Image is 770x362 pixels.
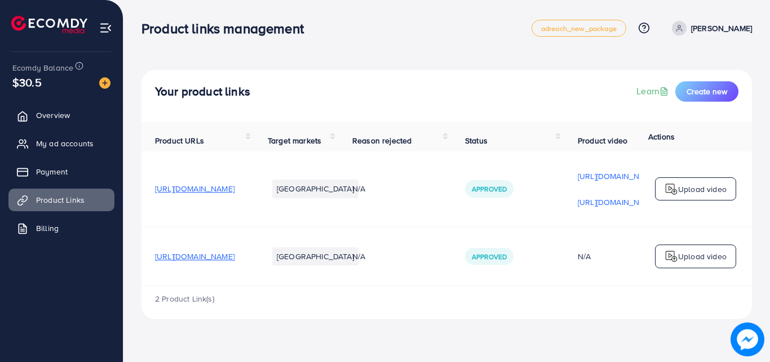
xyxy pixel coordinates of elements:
[541,25,617,32] span: adreach_new_package
[36,110,70,121] span: Overview
[636,85,671,98] a: Learn
[155,135,204,146] span: Product URLs
[141,20,313,37] h3: Product links management
[472,184,507,194] span: Approved
[352,183,365,194] span: N/A
[8,104,114,127] a: Overview
[99,21,112,34] img: menu
[352,251,365,262] span: N/A
[687,86,727,97] span: Create new
[352,135,411,146] span: Reason rejected
[36,166,68,177] span: Payment
[272,180,359,198] li: [GEOGRAPHIC_DATA]
[678,182,727,196] p: Upload video
[155,293,214,304] span: 2 Product Link(s)
[272,247,359,265] li: [GEOGRAPHIC_DATA]
[155,85,250,99] h4: Your product links
[155,251,234,262] span: [URL][DOMAIN_NAME]
[472,252,507,261] span: Approved
[648,131,675,142] span: Actions
[12,74,42,90] span: $30.5
[155,183,234,194] span: [URL][DOMAIN_NAME]
[532,20,626,37] a: adreach_new_package
[36,223,59,234] span: Billing
[465,135,488,146] span: Status
[268,135,321,146] span: Target markets
[675,81,738,102] button: Create new
[99,77,110,89] img: image
[8,217,114,239] a: Billing
[578,135,627,146] span: Product video
[578,251,657,262] div: N/A
[8,160,114,183] a: Payment
[667,21,752,36] a: [PERSON_NAME]
[8,189,114,211] a: Product Links
[691,21,752,35] p: [PERSON_NAME]
[665,182,678,196] img: logo
[11,16,87,33] img: logo
[678,250,727,263] p: Upload video
[8,132,114,155] a: My ad accounts
[12,62,73,73] span: Ecomdy Balance
[578,195,657,209] p: [URL][DOMAIN_NAME]
[36,194,85,206] span: Product Links
[731,322,764,356] img: image
[578,169,657,183] p: [URL][DOMAIN_NAME]
[36,138,94,149] span: My ad accounts
[665,250,678,263] img: logo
